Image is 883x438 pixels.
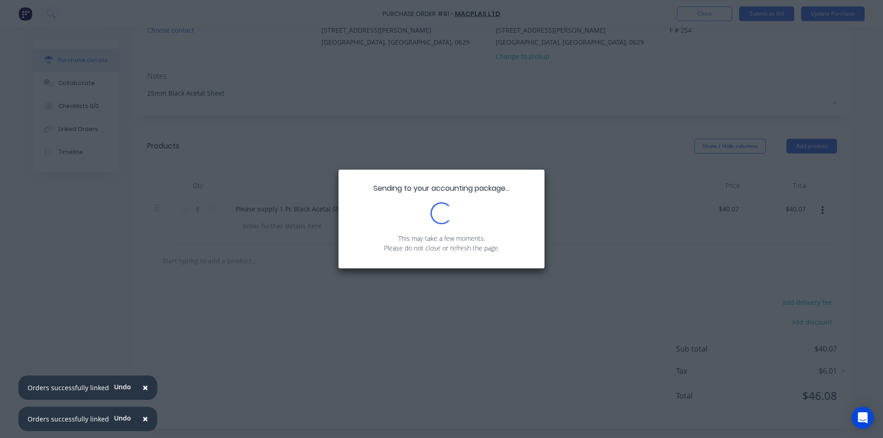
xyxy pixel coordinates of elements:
button: Undo [109,380,136,394]
p: Please do not close or refresh the page. [352,243,531,253]
div: Orders successfully linked [28,383,109,392]
button: Close [133,408,157,430]
span: × [143,412,148,425]
button: Undo [109,411,136,425]
p: This may take a few moments. [352,233,531,243]
div: Open Intercom Messenger [852,407,874,429]
span: × [143,381,148,394]
span: Sending to your accounting package... [373,183,510,193]
div: Orders successfully linked [28,414,109,424]
button: Close [133,377,157,399]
